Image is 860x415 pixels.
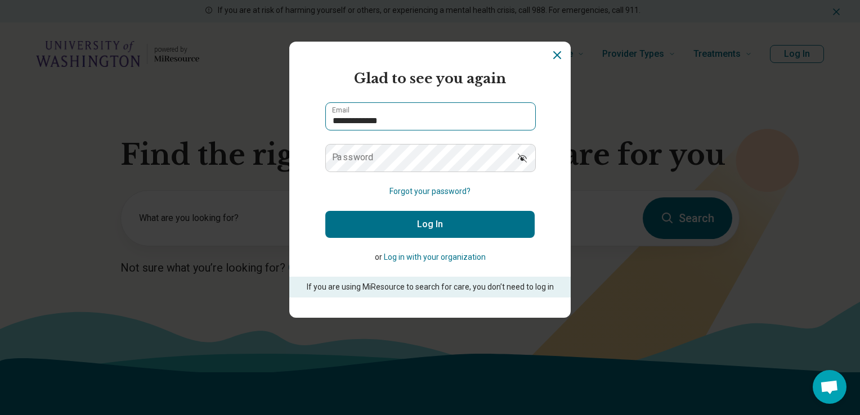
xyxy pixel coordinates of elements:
[510,144,535,171] button: Show password
[550,48,564,62] button: Dismiss
[289,42,571,318] section: Login Dialog
[384,251,486,263] button: Log in with your organization
[332,153,374,162] label: Password
[389,186,471,197] button: Forgot your password?
[325,211,535,238] button: Log In
[325,251,535,263] p: or
[325,69,535,89] h2: Glad to see you again
[305,281,555,293] p: If you are using MiResource to search for care, you don’t need to log in
[332,107,350,114] label: Email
